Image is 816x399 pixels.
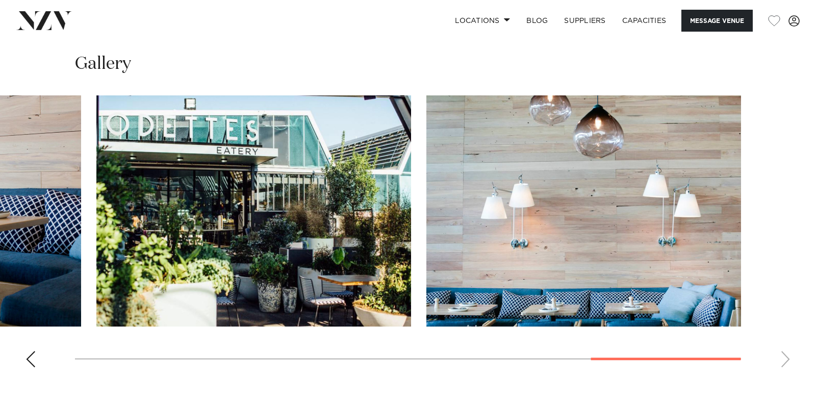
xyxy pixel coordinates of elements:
[681,10,753,32] button: Message Venue
[96,95,411,327] swiper-slide: 8 / 9
[556,10,614,32] a: SUPPLIERS
[518,10,556,32] a: BLOG
[426,95,741,327] swiper-slide: 9 / 9
[75,53,131,76] h2: Gallery
[447,10,518,32] a: Locations
[16,11,72,30] img: nzv-logo.png
[614,10,675,32] a: Capacities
